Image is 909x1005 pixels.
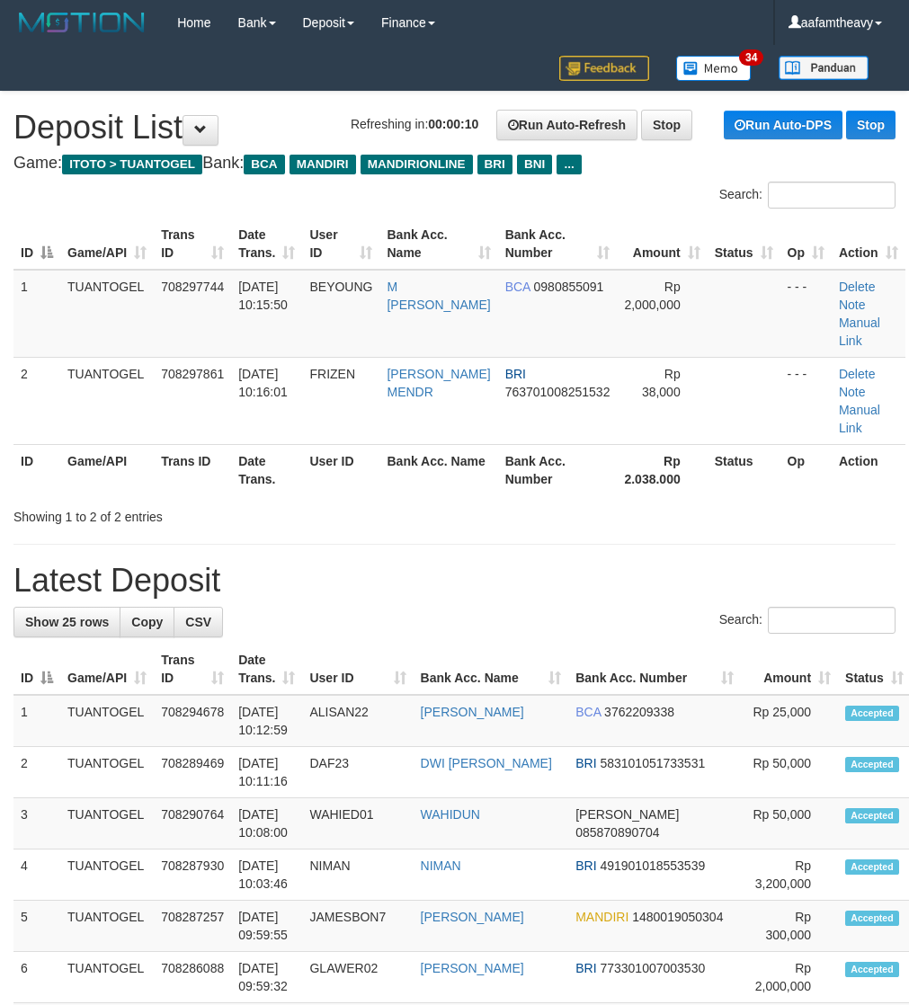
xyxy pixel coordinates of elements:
[845,757,899,772] span: Accepted
[60,952,154,1003] td: TUANTOGEL
[231,695,302,747] td: [DATE] 10:12:59
[708,218,780,270] th: Status: activate to sort column ascending
[741,747,838,798] td: Rp 50,000
[231,849,302,901] td: [DATE] 10:03:46
[60,798,154,849] td: TUANTOGEL
[13,747,60,798] td: 2
[60,218,154,270] th: Game/API: activate to sort column ascending
[846,111,896,139] a: Stop
[154,644,231,695] th: Trans ID: activate to sort column ascending
[641,110,692,140] a: Stop
[231,218,302,270] th: Date Trans.: activate to sort column ascending
[13,218,60,270] th: ID: activate to sort column descending
[498,444,618,495] th: Bank Acc. Number
[421,756,552,770] a: DWI [PERSON_NAME]
[154,849,231,901] td: 708287930
[768,607,896,634] input: Search:
[60,270,154,358] td: TUANTOGEL
[25,615,109,629] span: Show 25 rows
[154,444,231,495] th: Trans ID
[161,367,224,381] span: 708297861
[624,280,680,312] span: Rp 2,000,000
[231,644,302,695] th: Date Trans.: activate to sort column ascending
[780,270,832,358] td: - - -
[845,808,899,823] span: Accepted
[517,155,552,174] span: BNI
[741,901,838,952] td: Rp 300,000
[568,644,741,695] th: Bank Acc. Number: activate to sort column ascending
[575,910,628,924] span: MANDIRI
[421,858,461,873] a: NIMAN
[421,807,480,822] a: WAHIDUN
[154,798,231,849] td: 708290764
[13,357,60,444] td: 2
[60,695,154,747] td: TUANTOGEL
[13,563,896,599] h1: Latest Deposit
[632,910,723,924] span: Copy 1480019050304 to clipboard
[302,444,379,495] th: User ID
[421,705,524,719] a: [PERSON_NAME]
[575,858,596,873] span: BRI
[13,110,896,146] h1: Deposit List
[244,155,284,174] span: BCA
[154,747,231,798] td: 708289469
[361,155,473,174] span: MANDIRIONLINE
[534,280,604,294] span: Copy 0980855091 to clipboard
[60,357,154,444] td: TUANTOGEL
[780,357,832,444] td: - - -
[839,280,875,294] a: Delete
[387,367,490,399] a: [PERSON_NAME] MENDR
[13,952,60,1003] td: 6
[13,695,60,747] td: 1
[13,9,150,36] img: MOTION_logo.png
[839,385,866,399] a: Note
[600,961,705,975] span: Copy 773301007003530 to clipboard
[309,367,355,381] span: FRIZEN
[13,501,365,526] div: Showing 1 to 2 of 2 entries
[832,444,905,495] th: Action
[617,444,707,495] th: Rp 2.038.000
[379,218,497,270] th: Bank Acc. Name: activate to sort column ascending
[302,901,413,952] td: JAMESBON7
[557,155,581,174] span: ...
[231,952,302,1003] td: [DATE] 09:59:32
[154,695,231,747] td: 708294678
[780,444,832,495] th: Op
[379,444,497,495] th: Bank Acc. Name
[505,280,530,294] span: BCA
[741,798,838,849] td: Rp 50,000
[120,607,174,637] a: Copy
[302,798,413,849] td: WAHIED01
[60,849,154,901] td: TUANTOGEL
[231,901,302,952] td: [DATE] 09:59:55
[600,858,705,873] span: Copy 491901018553539 to clipboard
[174,607,223,637] a: CSV
[724,111,842,139] a: Run Auto-DPS
[575,705,601,719] span: BCA
[13,849,60,901] td: 4
[477,155,512,174] span: BRI
[575,825,659,840] span: Copy 085870890704 to clipboard
[60,444,154,495] th: Game/API
[708,444,780,495] th: Status
[575,807,679,822] span: [PERSON_NAME]
[741,644,838,695] th: Amount: activate to sort column ascending
[13,155,896,173] h4: Game: Bank:
[309,280,372,294] span: BEYOUNG
[505,367,526,381] span: BRI
[351,117,478,131] span: Refreshing in:
[839,316,880,348] a: Manual Link
[741,952,838,1003] td: Rp 2,000,000
[642,367,681,399] span: Rp 38,000
[185,615,211,629] span: CSV
[780,218,832,270] th: Op: activate to sort column ascending
[719,607,896,634] label: Search:
[559,56,649,81] img: Feedback.jpg
[600,756,705,770] span: Copy 583101051733531 to clipboard
[741,849,838,901] td: Rp 3,200,000
[839,367,875,381] a: Delete
[421,910,524,924] a: [PERSON_NAME]
[414,644,569,695] th: Bank Acc. Name: activate to sort column ascending
[387,280,490,312] a: M [PERSON_NAME]
[131,615,163,629] span: Copy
